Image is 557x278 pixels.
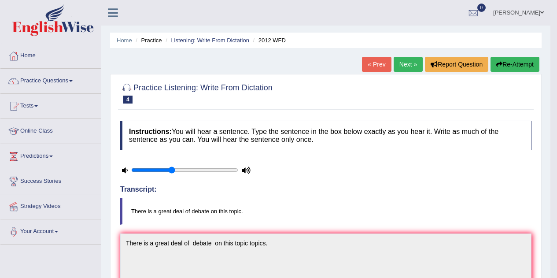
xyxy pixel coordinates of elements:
a: Predictions [0,144,101,166]
a: Practice Questions [0,69,101,91]
b: Instructions: [129,128,172,135]
h4: Transcript: [120,185,531,193]
li: Practice [133,36,162,44]
button: Report Question [425,57,488,72]
a: Online Class [0,119,101,141]
span: 0 [477,4,486,12]
h4: You will hear a sentence. Type the sentence in the box below exactly as you hear it. Write as muc... [120,121,531,150]
a: Next » [394,57,423,72]
a: Your Account [0,219,101,241]
li: 2012 WFD [251,36,286,44]
a: Strategy Videos [0,194,101,216]
a: Home [0,44,101,66]
button: Re-Attempt [491,57,539,72]
a: « Prev [362,57,391,72]
a: Home [117,37,132,44]
a: Tests [0,94,101,116]
a: Success Stories [0,169,101,191]
span: 4 [123,96,133,104]
h2: Practice Listening: Write From Dictation [120,82,273,104]
blockquote: There is a great deal of debate on this topic. [120,198,531,225]
a: Listening: Write From Dictation [171,37,249,44]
